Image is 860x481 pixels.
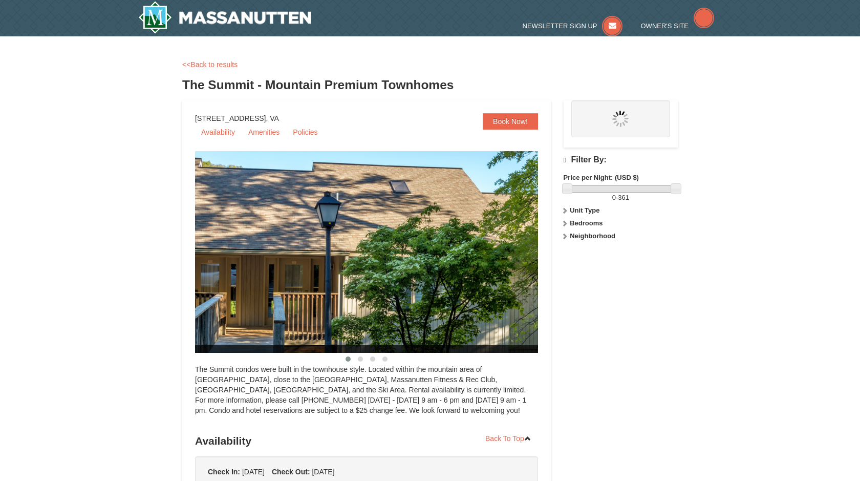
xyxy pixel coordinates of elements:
[138,1,311,34] a: Massanutten Resort
[612,194,616,201] span: 0
[195,431,538,451] h3: Availability
[182,75,678,95] h3: The Summit - Mountain Premium Townhomes
[479,431,538,446] a: Back To Top
[523,22,623,30] a: Newsletter Sign Up
[242,468,265,476] span: [DATE]
[195,364,538,426] div: The Summit condos were built in the townhouse style. Located within the mountain area of [GEOGRAP...
[138,1,311,34] img: Massanutten Resort Logo
[272,468,310,476] strong: Check Out:
[564,155,678,165] h4: Filter By:
[570,219,603,227] strong: Bedrooms
[287,124,324,140] a: Policies
[312,468,334,476] span: [DATE]
[483,113,538,130] a: Book Now!
[182,60,238,69] a: <<Back to results
[564,193,678,203] label: -
[641,22,689,30] span: Owner's Site
[564,174,639,181] strong: Price per Night: (USD $)
[195,124,241,140] a: Availability
[208,468,240,476] strong: Check In:
[195,151,564,353] img: 19219034-1-0eee7e00.jpg
[570,206,599,214] strong: Unit Type
[523,22,597,30] span: Newsletter Sign Up
[242,124,286,140] a: Amenities
[570,232,615,240] strong: Neighborhood
[618,194,629,201] span: 361
[641,22,715,30] a: Owner's Site
[612,111,629,127] img: wait.gif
